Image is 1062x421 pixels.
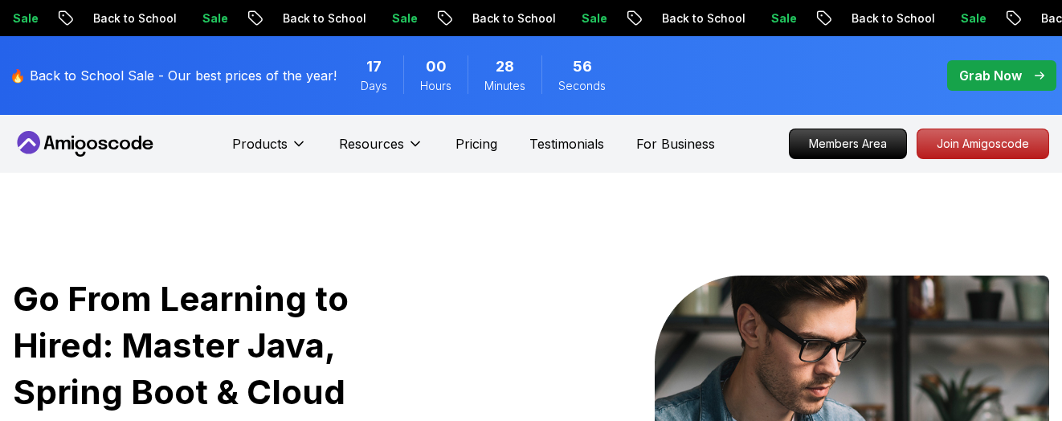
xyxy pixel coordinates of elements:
a: For Business [636,134,715,153]
p: 🔥 Back to School Sale - Our best prices of the year! [10,66,337,85]
p: Resources [339,134,404,153]
span: 28 Minutes [496,55,514,78]
p: Sale [562,10,613,27]
span: Hours [420,78,451,94]
a: Pricing [455,134,497,153]
p: Members Area [790,129,906,158]
span: 17 Days [366,55,382,78]
a: Testimonials [529,134,604,153]
p: Sale [751,10,803,27]
span: Days [361,78,387,94]
span: 56 Seconds [573,55,592,78]
span: Minutes [484,78,525,94]
a: Members Area [789,129,907,159]
p: Back to School [73,10,182,27]
button: Resources [339,134,423,166]
p: Join Amigoscode [917,129,1048,158]
button: Products [232,134,307,166]
p: Back to School [263,10,372,27]
p: Back to School [642,10,751,27]
p: Back to School [831,10,941,27]
p: Sale [941,10,992,27]
p: Products [232,134,288,153]
span: 0 Hours [426,55,447,78]
p: Grab Now [959,66,1022,85]
p: Back to School [452,10,562,27]
a: Join Amigoscode [917,129,1049,159]
p: Sale [182,10,234,27]
span: Seconds [558,78,606,94]
p: Sale [372,10,423,27]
